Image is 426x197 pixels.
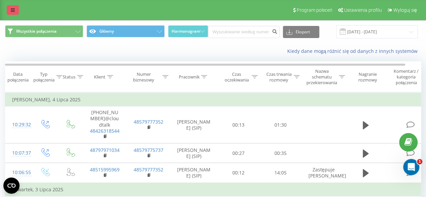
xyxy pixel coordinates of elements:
a: 48515995969 [90,166,120,173]
div: 10:29:32 [12,118,26,131]
span: Wszystkie połączenia [16,29,57,34]
td: [PERSON_NAME] (SIP) [170,163,218,183]
a: 48579777352 [134,166,163,173]
span: Harmonogram [172,29,200,34]
td: 00:35 [260,143,302,163]
td: [PHONE_NUMBER]@cloudtalk [83,106,127,143]
td: 00:13 [218,106,260,143]
td: 00:12 [218,163,260,183]
span: Ustawienia profilu [344,7,382,13]
a: 48426318544 [90,128,120,134]
td: 01:30 [260,106,302,143]
span: 1 [417,159,422,164]
td: 14:05 [260,163,302,183]
a: 48579775737 [134,147,163,153]
td: Zastępuje [PERSON_NAME] [302,163,346,183]
td: [PERSON_NAME] (SIP) [170,106,218,143]
div: Data połączenia [5,71,30,83]
div: Czas trwania rozmowy [265,71,292,83]
button: Eksport [283,26,319,38]
div: Komentarz / kategoria połączenia [387,68,426,86]
div: Nagranie rozmowy [351,71,384,83]
div: Nazwa schematu przekierowania [306,68,337,86]
span: Wyloguj się [393,7,417,13]
a: 48797971034 [90,147,120,153]
button: Harmonogram [168,25,208,37]
button: Open CMP widget [3,177,20,194]
div: Czas oczekiwania [223,71,250,83]
div: Typ połączenia [33,71,55,83]
a: Kiedy dane mogą różnić się od danych z innych systemów [287,48,421,54]
button: Główny [87,25,165,37]
div: Numer biznesowy [127,71,161,83]
div: 10:06:55 [12,166,26,179]
td: 00:27 [218,143,260,163]
td: [PERSON_NAME] (SIP) [170,143,218,163]
span: Program poleceń [297,7,332,13]
input: Wyszukiwanie według numeru [208,26,280,38]
div: Klient [94,74,105,80]
button: Wszystkie połączenia [5,25,83,37]
div: 10:07:37 [12,146,26,160]
div: Pracownik [178,74,199,80]
iframe: Intercom live chat [403,159,419,175]
a: 48579777352 [134,119,163,125]
div: Status [63,74,75,80]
